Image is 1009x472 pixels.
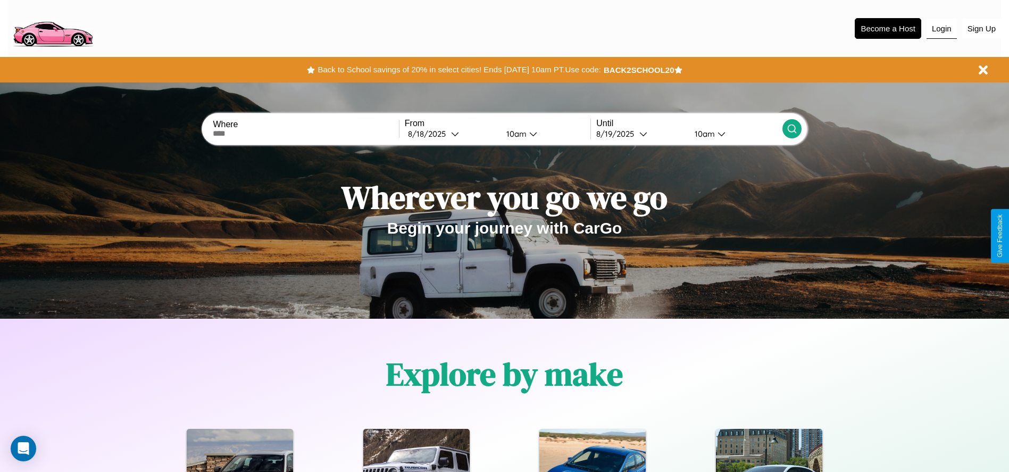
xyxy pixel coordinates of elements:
button: 8/18/2025 [405,128,498,139]
button: 10am [498,128,591,139]
button: 10am [686,128,782,139]
button: Become a Host [855,18,921,39]
button: Sign Up [962,19,1001,38]
div: 8 / 19 / 2025 [596,129,639,139]
b: BACK2SCHOOL20 [604,65,674,74]
div: 8 / 18 / 2025 [408,129,451,139]
label: Until [596,119,782,128]
img: logo [8,5,97,49]
label: Where [213,120,398,129]
button: Back to School savings of 20% in select cities! Ends [DATE] 10am PT.Use code: [315,62,603,77]
div: Open Intercom Messenger [11,436,36,461]
h1: Explore by make [386,352,623,396]
div: 10am [689,129,718,139]
label: From [405,119,590,128]
button: Login [927,19,957,39]
div: 10am [501,129,529,139]
div: Give Feedback [996,214,1004,258]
